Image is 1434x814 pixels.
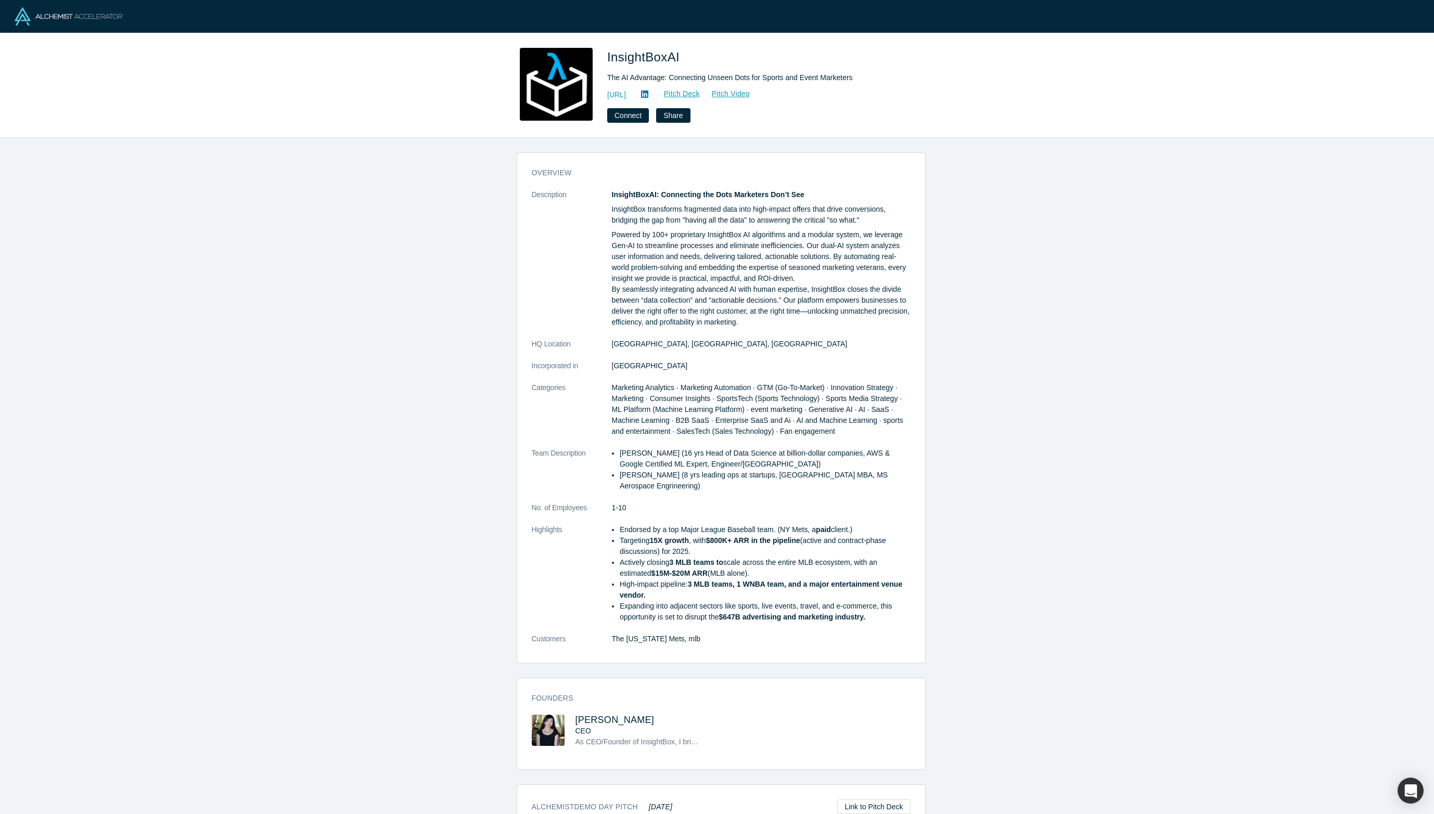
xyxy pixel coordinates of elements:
a: Pitch Video [700,88,750,100]
dd: The [US_STATE] Mets, mlb [612,634,911,644]
div: The AI Advantage: Connecting Unseen Dots for Sports and Event Marketers [607,72,899,83]
dd: 1-10 [612,502,911,513]
dt: Description [532,189,612,339]
li: High-impact pipeline: [620,579,911,601]
strong: 3 MLB teams, 1 WNBA team, and a major entertainment venue vendor. [620,580,902,599]
dd: [GEOGRAPHIC_DATA], [GEOGRAPHIC_DATA], [GEOGRAPHIC_DATA] [612,339,911,350]
span: CEO [575,727,591,735]
span: Marketing Analytics · Marketing Automation · GTM (Go-To-Market) · Innovation Strategy · Marketing... [612,383,903,435]
img: Alchemist Logo [15,7,122,25]
dd: [GEOGRAPHIC_DATA] [612,360,911,371]
strong: 15X growth [649,536,688,545]
a: Link to Pitch Deck [837,799,910,814]
dt: HQ Location [532,339,612,360]
li: Expanding into adjacent sectors like sports, live events, travel, and e-commerce, this opportunit... [620,601,911,623]
dt: No. of Employees [532,502,612,524]
li: [PERSON_NAME] (16 yrs Head of Data Science at billion-dollar companies, AWS & Google Certified ML... [620,448,911,470]
dt: Incorporated in [532,360,612,382]
p: Powered by 100+ proprietary InsightBox AI algorithms and a modular system, we leverage Gen-AI to ... [612,229,911,328]
dt: Highlights [532,524,612,634]
strong: InsightBoxAI: Connecting the Dots Marketers Don’t See [612,190,804,199]
span: InsightBoxAI [607,50,683,64]
strong: $15M-$20M ARR [651,569,708,577]
button: Connect [607,108,649,123]
img: InsightBoxAI's Logo [520,48,593,121]
li: Targeting , with (active and contract-phase discussions) for 2025. [620,535,911,557]
a: Pitch Deck [652,88,700,100]
h3: overview [532,167,896,178]
li: Actively closing scale across the entire MLB ecosystem, with an estimated (MLB alone). [620,557,911,579]
button: Share [656,108,690,123]
a: [PERSON_NAME] [575,715,655,725]
li: [PERSON_NAME] (8 yrs leading ops at startups, [GEOGRAPHIC_DATA] MBA, MS Aerospace Engrineering) [620,470,911,492]
a: [URL] [607,89,626,100]
em: [DATE] [649,803,672,811]
dt: Customers [532,634,612,655]
li: Endorsed by a top Major League Baseball team. (NY Mets, a client.) [620,524,911,535]
strong: paid [816,525,831,534]
strong: $647B advertising and marketing industry. [719,613,865,621]
p: InsightBox transforms fragmented data into high-impact offers that drive conversions, bridging th... [612,204,911,226]
img: Flavia Lan's Profile Image [532,715,565,746]
strong: $800K+ ARR in the pipeline [706,536,800,545]
h3: Founders [532,693,896,704]
h3: Alchemist Demo Day Pitch [532,802,673,812]
dt: Team Description [532,448,612,502]
strong: 3 MLB teams to [670,558,723,566]
dt: Categories [532,382,612,448]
